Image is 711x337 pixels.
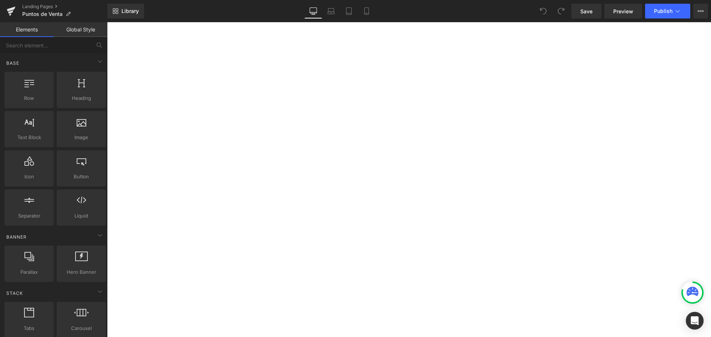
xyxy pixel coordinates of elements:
span: Carousel [59,324,104,332]
span: Preview [613,7,633,15]
a: Mobile [358,4,375,18]
button: Redo [554,4,568,18]
span: Hero Banner [59,268,104,276]
span: Icon [7,173,51,181]
button: Publish [645,4,690,18]
span: Publish [654,8,672,14]
span: Save [580,7,592,15]
span: Stack [6,290,24,297]
a: Laptop [322,4,340,18]
span: Base [6,60,20,67]
span: Library [121,8,139,14]
span: Parallax [7,268,51,276]
a: Global Style [54,22,107,37]
span: Image [59,134,104,141]
span: Liquid [59,212,104,220]
span: Text Block [7,134,51,141]
a: Landing Pages [22,4,107,10]
a: Tablet [340,4,358,18]
div: Open Intercom Messenger [686,312,704,330]
button: More [693,4,708,18]
span: Row [7,94,51,102]
a: Preview [604,4,642,18]
a: Desktop [304,4,322,18]
span: Separator [7,212,51,220]
button: Undo [536,4,551,18]
span: Banner [6,233,27,240]
span: Tabs [7,324,51,332]
span: Puntos de Venta [22,11,63,17]
a: New Library [107,4,144,18]
span: Button [59,173,104,181]
span: Heading [59,94,104,102]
